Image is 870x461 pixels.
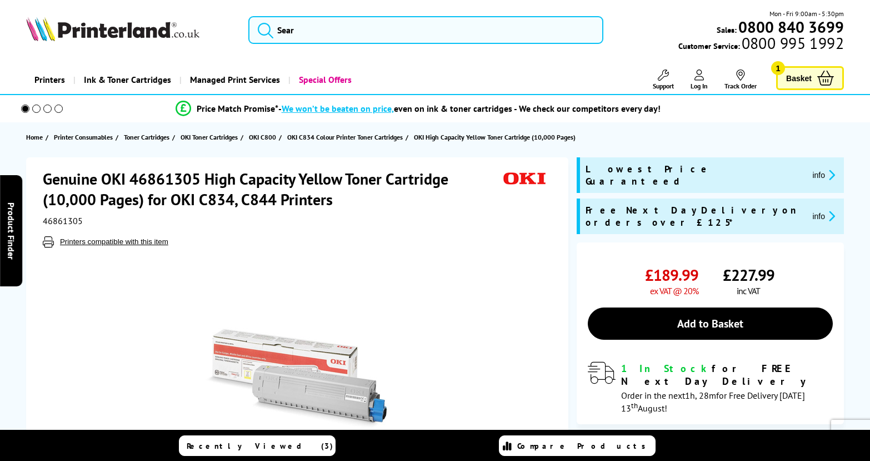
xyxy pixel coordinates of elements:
[786,71,812,86] span: Basket
[187,441,333,451] span: Recently Viewed (3)
[499,435,656,456] a: Compare Products
[588,308,833,340] a: Add to Basket
[653,70,674,90] a: Support
[197,103,278,114] span: Price Match Promise*
[737,285,760,296] span: inc VAT
[287,131,406,143] a: OKI C834 Colour Printer Toner Cartridges
[54,131,116,143] a: Printer Consumables
[179,66,288,94] a: Managed Print Services
[621,362,833,388] div: for FREE Next Day Delivery
[6,99,830,118] li: modal_Promise
[124,131,169,143] span: Toner Cartridges
[645,265,698,285] span: £189.99
[653,82,674,90] span: Support
[124,131,172,143] a: Toner Cartridges
[621,390,805,414] span: Order in the next for Free Delivery [DATE] 13 August!
[43,168,499,210] h1: Genuine OKI 46861305 High Capacity Yellow Toner Cartridge (10,000 Pages) for OKI C834, C844 Printers
[499,168,550,189] img: OKI
[26,66,73,94] a: Printers
[678,38,844,51] span: Customer Service:
[776,66,844,90] a: Basket 1
[248,16,603,44] input: Sear
[685,390,716,401] span: 1h, 28m
[278,103,661,114] div: - even on ink & toner cartridges - We check our competitors every day!
[723,265,774,285] span: £227.99
[249,131,279,143] a: OKI C800
[771,61,785,75] span: 1
[282,103,394,114] span: We won’t be beaten on price,
[588,362,833,413] div: modal_delivery
[586,163,803,187] span: Lowest Price Guaranteed
[517,441,652,451] span: Compare Products
[73,66,179,94] a: Ink & Toner Cartridges
[740,38,844,48] span: 0800 995 1992
[631,400,638,410] sup: th
[809,210,838,222] button: promo-description
[769,8,844,19] span: Mon - Fri 9:00am - 5:30pm
[809,168,838,181] button: promo-description
[6,202,17,259] span: Product Finder
[57,237,172,246] button: Printers compatible with this item
[181,131,238,143] span: OKI Toner Cartridges
[181,131,241,143] a: OKI Toner Cartridges
[84,66,171,94] span: Ink & Toner Cartridges
[287,131,403,143] span: OKI C834 Colour Printer Toner Cartridges
[737,22,844,32] a: 0800 840 3699
[650,285,698,296] span: ex VAT @ 20%
[26,131,43,143] span: Home
[288,66,360,94] a: Special Offers
[691,70,708,90] a: Log In
[179,435,336,456] a: Recently Viewed (3)
[586,204,803,229] span: Free Next Day Delivery on orders over £125*
[691,82,708,90] span: Log In
[249,131,276,143] span: OKI C800
[724,70,757,90] a: Track Order
[43,215,83,226] span: 46861305
[26,17,199,41] img: Printerland Logo
[717,24,737,35] span: Sales:
[621,362,712,375] span: 1 In Stock
[26,131,46,143] a: Home
[26,17,234,43] a: Printerland Logo
[54,131,113,143] span: Printer Consumables
[738,17,844,37] b: 0800 840 3699
[414,133,576,141] span: OKI High Capacity Yellow Toner Cartridge (10,000 Pages)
